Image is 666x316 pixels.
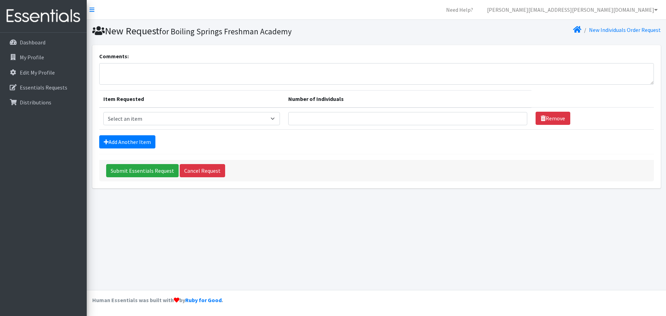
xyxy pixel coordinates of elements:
a: Add Another Item [99,135,155,148]
a: Essentials Requests [3,80,84,94]
p: Dashboard [20,39,45,46]
small: for Boiling Springs Freshman Academy [159,26,292,36]
label: Comments: [99,52,129,60]
input: Submit Essentials Request [106,164,179,177]
a: Distributions [3,95,84,109]
a: Edit My Profile [3,66,84,79]
a: Remove [536,112,570,125]
a: Ruby for Good [185,297,222,304]
p: Essentials Requests [20,84,67,91]
th: Number of Individuals [284,90,531,108]
img: HumanEssentials [3,5,84,28]
p: Distributions [20,99,51,106]
p: My Profile [20,54,44,61]
p: Edit My Profile [20,69,55,76]
a: Dashboard [3,35,84,49]
a: Need Help? [441,3,479,17]
strong: Human Essentials was built with by . [92,297,223,304]
a: My Profile [3,50,84,64]
a: New Individuals Order Request [589,26,661,33]
h1: New Request [92,25,374,37]
a: [PERSON_NAME][EMAIL_ADDRESS][PERSON_NAME][DOMAIN_NAME] [481,3,663,17]
th: Item Requested [99,90,284,108]
a: Cancel Request [180,164,225,177]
